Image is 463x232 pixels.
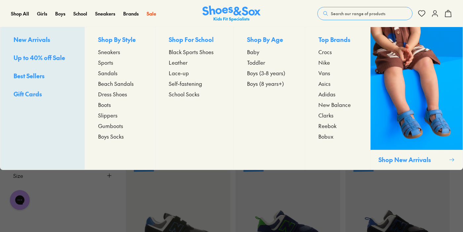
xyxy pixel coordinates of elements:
[14,53,71,63] a: Up to 40% off Sale
[318,58,330,66] span: Nike
[95,10,115,17] a: Sneakers
[247,35,292,45] p: Shop By Age
[318,111,357,119] a: Clarks
[318,122,357,130] a: Reebok
[318,111,334,119] span: Clarks
[73,10,87,17] a: School
[98,101,111,109] span: Boots
[247,80,284,87] span: Boys (8 years+)
[147,10,156,17] a: Sale
[317,7,412,20] button: Search our range of products
[318,90,357,98] a: Adidas
[98,58,113,66] span: Sports
[247,58,292,66] a: Toddler
[169,80,220,87] a: Self-fastening
[98,69,142,77] a: Sandals
[169,69,189,77] span: Lace-up
[98,101,142,109] a: Boots
[98,111,118,119] span: Slippers
[98,122,123,130] span: Gumboots
[318,101,351,109] span: New Balance
[318,101,357,109] a: New Balance
[378,155,446,164] p: Shop New Arrivals
[318,58,357,66] a: Nike
[169,48,220,56] a: Black Sports Shoes
[98,111,142,119] a: Slippers
[318,132,334,140] span: Bobux
[318,35,357,45] p: Top Brands
[169,35,220,45] p: Shop For School
[169,48,214,56] span: Black Sports Shoes
[13,172,23,180] span: Size
[318,48,332,56] span: Crocs
[14,35,50,44] span: New Arrivals
[169,80,202,87] span: Self-fastening
[202,6,261,22] a: Shoes & Sox
[98,48,120,56] span: Sneakers
[98,80,134,87] span: Beach Sandals
[169,90,220,98] a: School Socks
[123,10,139,17] a: Brands
[247,58,265,66] span: Toddler
[318,48,357,56] a: Crocs
[318,80,331,87] span: Asics
[14,90,42,98] span: Gift Cards
[318,122,337,130] span: Reebok
[14,71,71,82] a: Best Sellers
[202,6,261,22] img: SNS_Logo_Responsive.svg
[13,166,113,185] button: Size
[98,58,142,66] a: Sports
[98,35,142,45] p: Shop By Style
[318,132,357,140] a: Bobux
[247,80,292,87] a: Boys (8 years+)
[14,89,71,100] a: Gift Cards
[169,58,188,66] span: Leather
[7,188,33,212] iframe: Gorgias live chat messenger
[98,69,118,77] span: Sandals
[98,90,127,98] span: Dress Shoes
[318,69,330,77] span: Vans
[37,10,47,17] a: Girls
[98,132,124,140] span: Boys Socks
[318,69,357,77] a: Vans
[169,69,220,77] a: Lace-up
[14,35,71,45] a: New Arrivals
[247,48,292,56] a: Baby
[318,90,336,98] span: Adidas
[169,90,199,98] span: School Socks
[247,69,292,77] a: Boys (3-8 years)
[331,11,385,17] span: Search our range of products
[98,122,142,130] a: Gumboots
[370,27,463,170] a: Shop New Arrivals
[371,27,463,150] img: SNS_WEBASSETS_CollectionHero_ShopBoys_1280x1600_2.png
[98,90,142,98] a: Dress Shoes
[318,80,357,87] a: Asics
[247,48,259,56] span: Baby
[14,53,65,62] span: Up to 40% off Sale
[98,132,142,140] a: Boys Socks
[98,48,142,56] a: Sneakers
[55,10,65,17] a: Boys
[169,58,220,66] a: Leather
[11,10,29,17] a: Shop All
[247,69,285,77] span: Boys (3-8 years)
[98,80,142,87] a: Beach Sandals
[14,72,45,80] span: Best Sellers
